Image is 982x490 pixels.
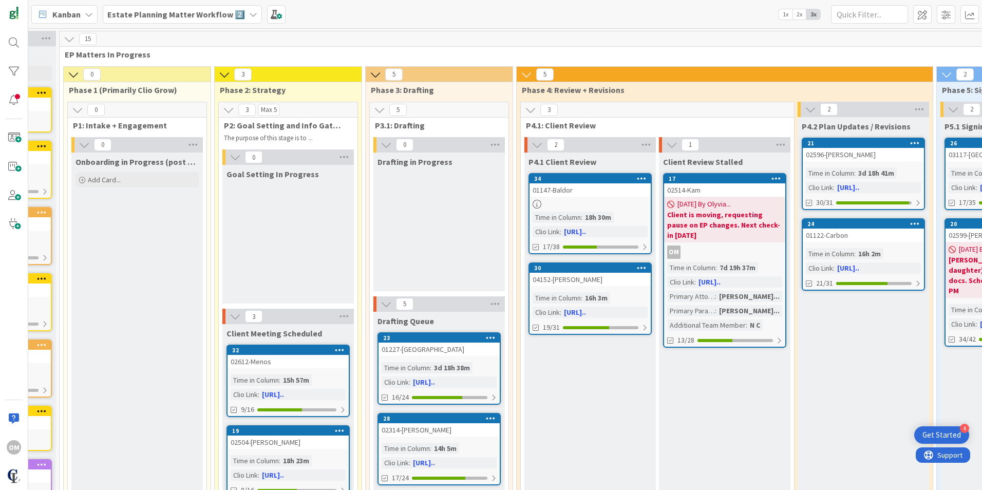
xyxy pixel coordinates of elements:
div: Open Get Started checklist, remaining modules: 4 [914,426,969,444]
div: Time in Column [382,362,430,373]
span: 2x [792,9,806,20]
span: 5 [389,104,407,116]
div: 02314-[PERSON_NAME] [379,423,500,437]
span: Onboarding in Progress (post consult) [75,157,199,167]
div: 02504-[PERSON_NAME] [228,436,349,449]
div: 23 [379,333,500,343]
div: 32 [228,346,349,355]
div: Time in Column [667,262,715,273]
a: [URL].. [564,308,586,317]
span: 2 [820,103,838,116]
span: : [854,248,856,259]
span: Phase 3: Drafting [371,85,500,95]
div: OM [667,246,681,259]
span: 3 [238,104,256,116]
div: 2401122-Carbon [803,219,924,242]
div: 23 [383,334,500,342]
span: 17/35 [959,197,976,208]
div: 16h 2m [856,248,883,259]
a: 3401147-BaldorTime in Column:18h 30mClio Link:[URL]..17/38 [528,173,652,254]
a: [URL].. [837,263,859,273]
span: 3 [540,104,558,116]
div: 1902504-[PERSON_NAME] [228,426,349,449]
div: 15h 57m [280,374,312,386]
div: 04152-[PERSON_NAME] [530,273,651,286]
div: Clio Link [667,276,694,288]
div: Time in Column [382,443,430,454]
span: 30/31 [816,197,833,208]
a: 2301227-[GEOGRAPHIC_DATA]Time in Column:3d 18h 38mClio Link:[URL]..16/24 [377,332,501,405]
span: : [560,307,561,318]
div: 01122-Carbon [803,229,924,242]
span: Drafting Queue [377,316,434,326]
span: 13/28 [677,335,694,346]
img: Visit kanbanzone.com [7,7,21,21]
div: 01147-Baldor [530,183,651,197]
div: 24 [807,220,924,228]
span: 2 [963,103,980,116]
div: 19 [232,427,349,435]
span: : [715,305,716,316]
div: 4 [960,424,969,433]
span: : [581,212,582,223]
div: Clio Link [806,262,833,274]
div: 34 [534,175,651,182]
span: 5 [396,298,413,310]
span: 5 [536,68,554,81]
div: Time in Column [533,292,581,304]
span: [DATE] By Olyvia... [677,199,731,210]
span: Goal Setting In Progress [226,169,319,179]
span: 2 [547,139,564,151]
span: P4.1 Client Review [528,157,596,167]
span: P1: Intake + Engagement [73,120,194,130]
span: : [854,167,856,179]
span: Kanban [52,8,81,21]
div: 2802314-[PERSON_NAME] [379,414,500,437]
span: : [279,374,280,386]
div: 30 [534,265,651,272]
div: 34 [530,174,651,183]
span: 1 [682,139,699,151]
span: : [715,262,717,273]
div: N C [747,319,763,331]
div: Time in Column [533,212,581,223]
div: 28 [383,415,500,422]
span: 17/38 [543,241,560,252]
span: P2: Goal Setting and Info Gathering [224,120,345,130]
span: : [258,389,259,400]
div: Primary Attorney [667,291,715,302]
div: 16h 3m [582,292,610,304]
b: Client is moving, requesting pause on EP changes. Next check-in [DATE] [667,210,782,240]
div: Clio Link [382,376,409,388]
span: 0 [83,68,101,81]
div: 3401147-Baldor [530,174,651,197]
span: 15 [79,33,97,45]
div: 02596-[PERSON_NAME] [803,148,924,161]
span: 21/31 [816,278,833,289]
div: 3d 18h 38m [431,362,473,373]
div: Time in Column [231,374,279,386]
span: 17/24 [392,473,409,483]
a: [URL].. [262,390,284,399]
div: Clio Link [382,457,409,468]
a: 2401122-CarbonTime in Column:16h 2mClio Link:[URL]..21/31 [802,218,925,291]
div: 21 [807,140,924,147]
span: Client Meeting Scheduled [226,328,322,338]
span: 0 [87,104,105,116]
div: Time in Column [231,455,279,466]
div: 2102596-[PERSON_NAME] [803,139,924,161]
span: Phase 4: Review + Revisions [522,85,920,95]
span: Client Review Stalled [663,157,743,167]
span: 3 [245,310,262,323]
span: 19/31 [543,322,560,333]
div: Clio Link [231,469,258,481]
div: 18h 23m [280,455,312,466]
div: Clio Link [949,182,976,193]
span: : [409,376,410,388]
span: 1x [779,9,792,20]
div: 21 [803,139,924,148]
a: [URL].. [564,227,586,236]
div: [PERSON_NAME]... [716,291,782,302]
div: 02514-Kam [664,183,785,197]
div: Get Started [922,430,961,440]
